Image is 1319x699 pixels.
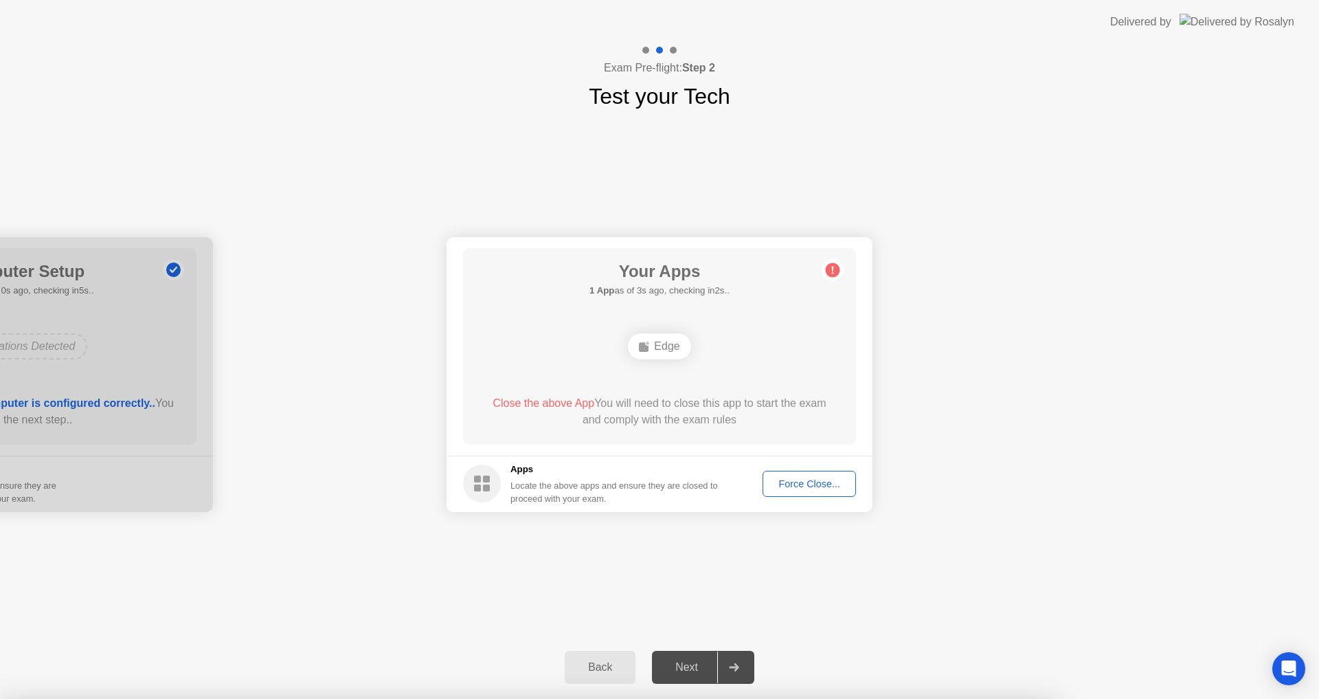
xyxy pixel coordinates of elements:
[510,463,719,476] h5: Apps
[1180,14,1294,30] img: Delivered by Rosalyn
[1272,652,1305,685] div: Open Intercom Messenger
[510,479,719,505] div: Locate the above apps and ensure they are closed to proceed with your exam.
[483,395,837,428] div: You will need to close this app to start the exam and comply with the exam rules
[589,80,730,113] h1: Test your Tech
[589,259,730,284] h1: Your Apps
[493,397,594,409] span: Close the above App
[1110,14,1171,30] div: Delivered by
[589,285,614,296] b: 1 App
[604,60,715,76] h4: Exam Pre-flight:
[682,62,715,74] b: Step 2
[589,284,730,298] h5: as of 3s ago, checking in2s..
[767,478,851,489] div: Force Close...
[628,333,690,359] div: Edge
[656,661,717,674] div: Next
[569,661,631,674] div: Back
